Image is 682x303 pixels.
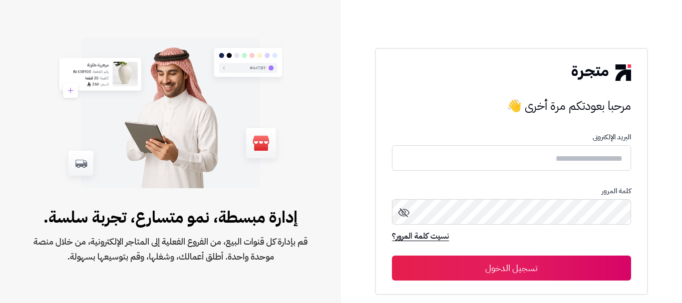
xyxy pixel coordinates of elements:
[392,230,449,244] a: نسيت كلمة المرور؟
[392,96,631,116] h3: مرحبا بعودتكم مرة أخرى 👋
[32,234,309,264] span: قم بإدارة كل قنوات البيع، من الفروع الفعلية إلى المتاجر الإلكترونية، من خلال منصة موحدة واحدة. أط...
[392,133,631,141] p: البريد الإلكترونى
[572,64,631,80] img: logo-2.png
[392,187,631,195] p: كلمة المرور
[392,256,631,281] button: تسجيل الدخول
[32,205,309,229] span: إدارة مبسطة، نمو متسارع، تجربة سلسة.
